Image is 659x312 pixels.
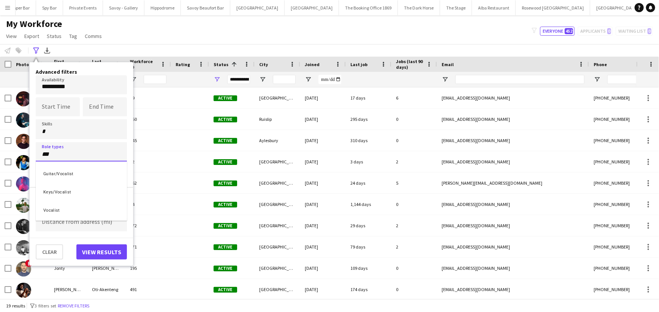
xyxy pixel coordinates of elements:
button: View results [76,244,127,260]
div: Vocalist [36,200,127,219]
span: 3 filters set [35,303,56,309]
button: Savoy - Gallery [103,0,144,15]
div: Guitar/Vocalist [36,164,127,182]
button: The Stage [440,0,472,15]
div: Keys/Vocalist [36,182,127,200]
button: Alba Restaurant [472,0,516,15]
button: Rosewood [GEOGRAPHIC_DATA] [516,0,590,15]
button: The Dark Horse [398,0,440,15]
button: Hippodrome [144,0,181,15]
button: Remove filters [56,302,91,310]
button: The Booking Office 1869 [339,0,398,15]
button: Savoy Beaufort Bar [181,0,230,15]
button: [GEOGRAPHIC_DATA] [285,0,339,15]
button: [GEOGRAPHIC_DATA] [230,0,285,15]
button: Clear [36,244,63,260]
button: Private Events [63,0,103,15]
button: [GEOGRAPHIC_DATA] [590,0,645,15]
button: Spy Bar [36,0,63,15]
